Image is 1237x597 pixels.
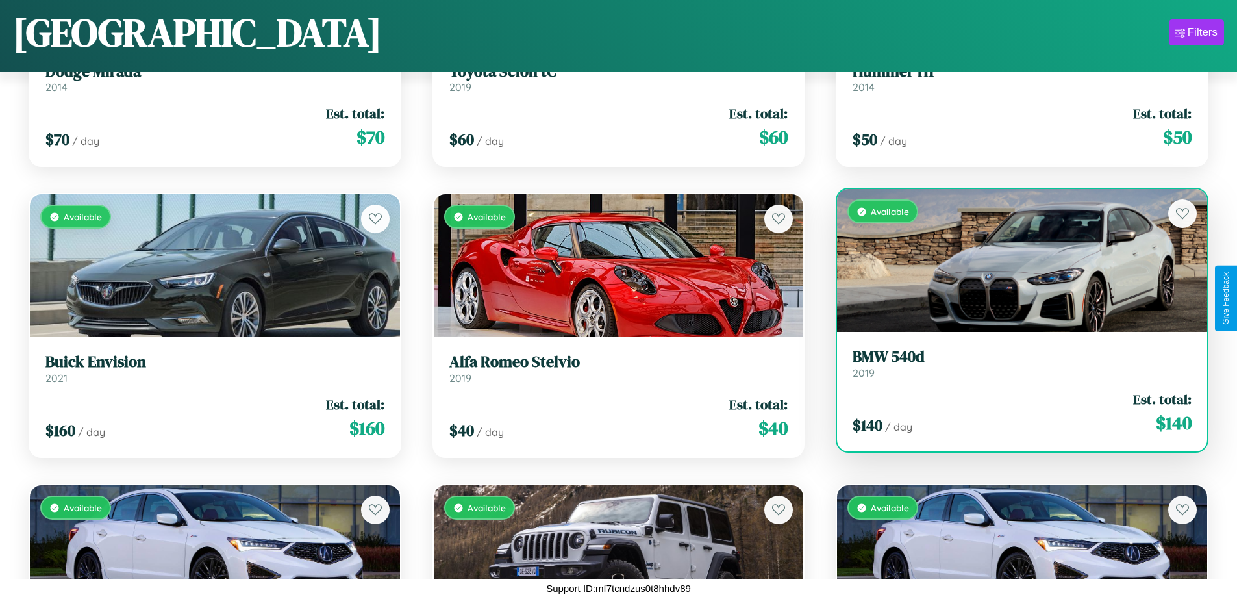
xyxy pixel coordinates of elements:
a: Hummer H12014 [853,62,1192,94]
div: Give Feedback [1221,272,1231,325]
a: Buick Envision2021 [45,353,384,385]
span: $ 70 [356,124,384,150]
a: Dodge Mirada2014 [45,62,384,94]
span: 2019 [449,81,471,94]
span: $ 40 [758,415,788,441]
span: / day [477,134,504,147]
span: $ 140 [853,414,882,436]
h3: Hummer H1 [853,62,1192,81]
span: Available [871,206,909,217]
span: Available [64,211,102,222]
span: Available [468,211,506,222]
span: / day [885,420,912,433]
h3: Buick Envision [45,353,384,372]
span: Est. total: [326,395,384,414]
span: Est. total: [1133,104,1192,123]
h3: BMW 540d [853,348,1192,366]
span: $ 160 [349,415,384,441]
div: Filters [1188,26,1218,39]
span: $ 160 [45,420,75,441]
h3: Toyota Scion tC [449,62,788,81]
span: Est. total: [729,395,788,414]
h3: Dodge Mirada [45,62,384,81]
span: $ 60 [759,124,788,150]
span: / day [477,426,504,438]
span: Est. total: [729,104,788,123]
span: / day [880,134,907,147]
h1: [GEOGRAPHIC_DATA] [13,6,382,59]
span: Est. total: [1133,390,1192,409]
p: Support ID: mf7tcndzus0t8hhdv89 [546,579,691,597]
span: $ 140 [1156,410,1192,436]
span: Available [871,502,909,513]
a: Alfa Romeo Stelvio2019 [449,353,788,385]
span: 2014 [45,81,68,94]
span: $ 50 [1163,124,1192,150]
span: Est. total: [326,104,384,123]
span: / day [72,134,99,147]
button: Filters [1169,19,1224,45]
span: 2019 [853,366,875,379]
span: 2021 [45,372,68,385]
span: / day [78,426,105,438]
a: Toyota Scion tC2019 [449,62,788,94]
span: $ 60 [449,129,474,150]
span: 2014 [853,81,875,94]
h3: Alfa Romeo Stelvio [449,353,788,372]
span: Available [64,502,102,513]
span: $ 50 [853,129,877,150]
span: 2019 [449,372,471,385]
span: $ 40 [449,420,474,441]
span: Available [468,502,506,513]
span: $ 70 [45,129,69,150]
a: BMW 540d2019 [853,348,1192,379]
